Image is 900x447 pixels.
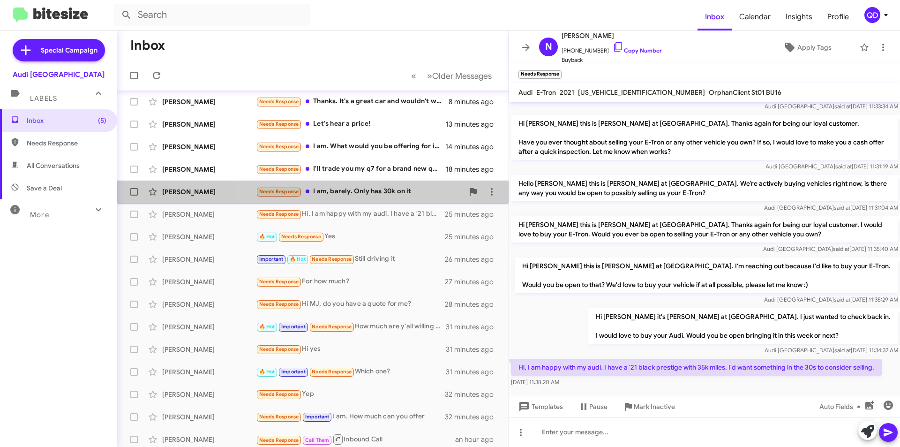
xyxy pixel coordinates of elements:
span: 🔥 Hot [259,369,275,375]
span: Needs Response [259,279,299,285]
div: [PERSON_NAME] [162,367,256,377]
span: Needs Response [259,346,299,352]
div: Hi, I am happy with my audi. I have a '21 black prestige with 35k miles. I'd want something in th... [256,209,445,220]
a: Profile [820,3,856,30]
button: Pause [570,398,615,415]
span: Needs Response [259,166,299,172]
div: [PERSON_NAME] [162,277,256,287]
div: Hi MJ, do you have a quote for me? [256,299,445,310]
span: 🔥 Hot [290,256,306,262]
span: Important [259,256,284,262]
span: said at [834,204,850,211]
div: 28 minutes ago [445,300,501,309]
div: Let's hear a price! [256,119,446,129]
span: (5) [98,116,106,125]
div: [PERSON_NAME] [162,120,256,129]
span: Needs Response [281,234,321,240]
span: Needs Response [259,144,299,150]
span: Needs Response [312,256,352,262]
a: Inbox [697,3,732,30]
p: Hi [PERSON_NAME] this is [PERSON_NAME] at [GEOGRAPHIC_DATA]. Thanks again for being our loyal cus... [511,115,898,160]
span: « [411,70,416,82]
span: said at [834,347,851,354]
a: Calendar [732,3,778,30]
div: [PERSON_NAME] [162,232,256,242]
span: Important [281,324,306,330]
span: Labels [30,94,57,103]
span: Templates [517,398,563,415]
div: How much are y'all willing to give? [256,321,446,332]
span: Needs Response [312,369,352,375]
span: Audi [GEOGRAPHIC_DATA] [DATE] 11:34:32 AM [765,347,898,354]
div: Inbound Call [256,433,455,445]
div: Audi [GEOGRAPHIC_DATA] [13,70,105,79]
span: [US_VEHICLE_IDENTIFICATION_NUMBER] [578,88,705,97]
div: 18 minutes ago [446,165,501,174]
span: Needs Response [259,414,299,420]
div: 31 minutes ago [446,345,501,354]
span: Needs Response [312,324,352,330]
div: I am. What would you be offering for it? [256,141,445,152]
div: Which one? [256,366,446,377]
span: Audi [GEOGRAPHIC_DATA] [DATE] 11:31:04 AM [764,204,898,211]
span: said at [833,245,849,252]
span: Needs Response [259,98,299,105]
p: Hello [PERSON_NAME] this is [PERSON_NAME] at [GEOGRAPHIC_DATA]. We’re actively buying vehicles ri... [511,175,898,201]
span: Needs Response [259,301,299,307]
span: Buyback [562,55,662,65]
div: 14 minutes ago [445,142,501,152]
button: Previous [405,66,422,85]
button: Apply Tags [759,39,855,56]
div: [PERSON_NAME] [162,412,256,422]
span: N [545,39,552,54]
nav: Page navigation example [406,66,497,85]
span: E-Tron [536,88,556,97]
span: Needs Response [259,391,299,397]
span: said at [834,296,850,303]
span: 🔥 Hot [259,234,275,240]
div: an hour ago [455,435,501,444]
div: Yes [256,231,445,242]
span: Auto Fields [819,398,864,415]
span: Audi [GEOGRAPHIC_DATA] [DATE] 11:33:34 AM [765,103,898,110]
div: Hi yes [256,344,446,355]
p: Hi, I am happy with my audi. I have a '21 black prestige with 35k miles. I'd want something in th... [511,359,882,376]
span: Needs Response [259,121,299,127]
div: [PERSON_NAME] [162,345,256,354]
div: [PERSON_NAME] [162,300,256,309]
div: 32 minutes ago [445,412,501,422]
h1: Inbox [130,38,165,53]
div: [PERSON_NAME] [162,97,256,106]
a: Insights [778,3,820,30]
div: I'll trade you my q7 for a brand new q7 just like mine [256,164,446,174]
div: [PERSON_NAME] [162,390,256,399]
button: QD [856,7,890,23]
div: Thanks. It's a great car and wouldn't want to give up. [256,96,449,107]
span: Audi [GEOGRAPHIC_DATA] [DATE] 11:35:29 AM [764,296,898,303]
div: 25 minutes ago [445,232,501,242]
button: Mark Inactive [615,398,682,415]
div: [PERSON_NAME] [162,435,256,444]
span: Audi [518,88,532,97]
span: Apply Tags [797,39,832,56]
span: All Conversations [27,161,80,170]
span: Pause [589,398,607,415]
p: Hi [PERSON_NAME] it's [PERSON_NAME] at [GEOGRAPHIC_DATA]. I just wanted to check back in. I would... [588,308,898,344]
span: Audi [GEOGRAPHIC_DATA] [DATE] 11:31:19 AM [765,163,898,170]
div: 13 minutes ago [446,120,501,129]
span: Needs Response [27,138,106,148]
button: Templates [509,398,570,415]
span: [DATE] 11:38:20 AM [511,379,559,386]
span: Needs Response [259,437,299,443]
small: Needs Response [518,70,562,79]
span: Important [281,369,306,375]
div: I am. How much can you offer [256,411,445,422]
div: Yep [256,389,445,400]
span: More [30,211,49,219]
div: [PERSON_NAME] [162,142,256,152]
div: For how much? [256,276,445,287]
span: Important [305,414,330,420]
p: Hi [PERSON_NAME] this is [PERSON_NAME] at [GEOGRAPHIC_DATA]. Thanks again for being our loyal cus... [511,216,898,242]
span: Inbox [27,116,106,125]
